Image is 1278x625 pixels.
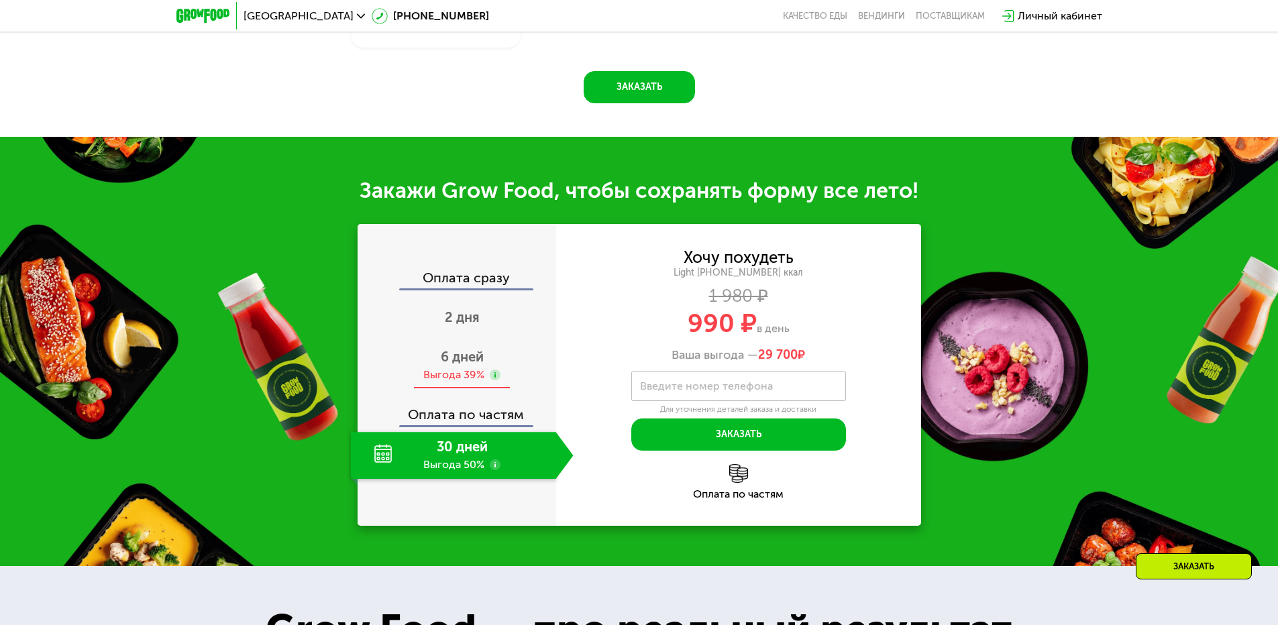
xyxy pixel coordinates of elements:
[423,367,484,382] div: Выгода 39%
[758,348,805,363] span: ₽
[757,322,790,335] span: в день
[1136,553,1252,579] div: Заказать
[631,418,846,451] button: Заказать
[631,404,846,415] div: Для уточнения деталей заказа и доставки
[640,382,773,390] label: Введите номер телефона
[684,250,794,265] div: Хочу похудеть
[783,11,847,21] a: Качество еды
[556,289,921,304] div: 1 980 ₽
[758,347,798,362] span: 29 700
[556,267,921,279] div: Light [PHONE_NUMBER] ккал
[1018,8,1102,24] div: Личный кабинет
[372,8,489,24] a: [PHONE_NUMBER]
[244,11,354,21] span: [GEOGRAPHIC_DATA]
[916,11,985,21] div: поставщикам
[359,271,556,288] div: Оплата сразу
[556,489,921,500] div: Оплата по частям
[729,464,748,483] img: l6xcnZfty9opOoJh.png
[359,394,556,425] div: Оплата по частям
[858,11,905,21] a: Вендинги
[556,348,921,363] div: Ваша выгода —
[584,71,695,103] button: Заказать
[441,349,484,365] span: 6 дней
[688,308,757,339] span: 990 ₽
[445,309,480,325] span: 2 дня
